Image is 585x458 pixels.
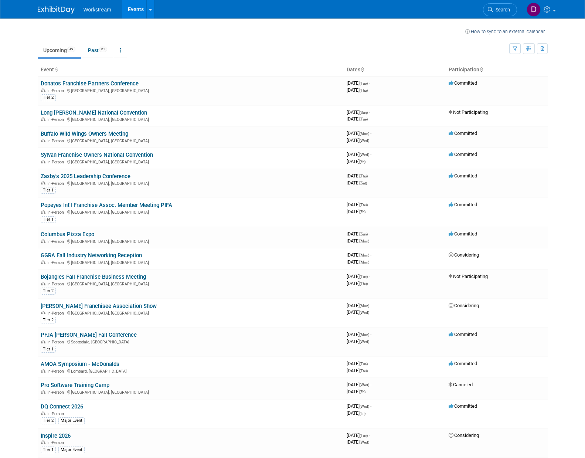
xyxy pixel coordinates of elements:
a: Past61 [82,43,113,57]
span: 61 [99,47,107,52]
div: Tier 2 [41,317,56,323]
span: Committed [449,361,477,366]
span: - [370,382,371,387]
span: [DATE] [347,202,370,207]
img: In-Person Event [41,411,45,415]
img: In-Person Event [41,311,45,315]
span: (Thu) [360,203,368,207]
div: [GEOGRAPHIC_DATA], [GEOGRAPHIC_DATA] [41,138,341,143]
div: Major Event [58,417,85,424]
span: [DATE] [347,159,365,164]
span: 49 [67,47,75,52]
span: Considering [449,432,479,438]
span: (Fri) [360,160,365,164]
span: [DATE] [347,109,370,115]
span: Committed [449,80,477,86]
span: (Tue) [360,362,368,366]
span: [DATE] [347,231,370,237]
span: (Fri) [360,411,365,415]
span: (Wed) [360,153,369,157]
span: [DATE] [347,87,368,93]
div: [GEOGRAPHIC_DATA], [GEOGRAPHIC_DATA] [41,209,341,215]
span: [DATE] [347,403,371,409]
span: In-Person [47,390,66,395]
div: Tier 1 [41,447,56,453]
span: - [369,432,370,438]
a: Bojangles Fall Franchise Business Meeting [41,274,146,280]
span: (Mon) [360,239,369,243]
div: [GEOGRAPHIC_DATA], [GEOGRAPHIC_DATA] [41,310,341,316]
span: [DATE] [347,410,365,416]
div: [GEOGRAPHIC_DATA], [GEOGRAPHIC_DATA] [41,389,341,395]
span: [DATE] [347,238,369,244]
span: (Wed) [360,311,369,315]
img: ExhibitDay [38,6,75,14]
span: [DATE] [347,309,369,315]
span: [DATE] [347,138,369,143]
div: Tier 1 [41,187,56,194]
div: [GEOGRAPHIC_DATA], [GEOGRAPHIC_DATA] [41,259,341,265]
span: - [370,303,371,308]
a: PFJA [PERSON_NAME] Fall Conference [41,332,137,338]
div: Tier 1 [41,216,56,223]
a: DQ Connect 2026 [41,403,83,410]
a: Upcoming49 [38,43,81,57]
span: [DATE] [347,180,367,186]
span: (Fri) [360,210,365,214]
div: Scottsdale, [GEOGRAPHIC_DATA] [41,339,341,345]
a: How to sync to an external calendar... [465,29,548,34]
span: In-Person [47,160,66,164]
img: In-Person Event [41,88,45,92]
span: (Tue) [360,117,368,121]
span: In-Person [47,260,66,265]
span: [DATE] [347,116,368,122]
img: In-Person Event [41,181,45,185]
span: - [369,80,370,86]
span: (Wed) [360,404,369,408]
span: Committed [449,152,477,157]
span: [DATE] [347,339,369,344]
span: Committed [449,130,477,136]
span: (Sun) [360,111,368,115]
span: - [370,130,371,136]
span: [DATE] [347,130,371,136]
img: Dwight Smith [527,3,541,17]
span: In-Person [47,139,66,143]
span: Committed [449,231,477,237]
span: (Tue) [360,275,368,279]
a: Popeyes Int'l Franchise Assoc. Member Meeting PIFA [41,202,172,208]
span: (Thu) [360,369,368,373]
a: Donatos Franchise Partners Conference [41,80,139,87]
img: In-Person Event [41,139,45,142]
span: [DATE] [347,252,371,258]
a: Zaxby's 2025 Leadership Conference [41,173,130,180]
a: Sort by Event Name [54,67,58,72]
span: [DATE] [347,281,368,286]
span: (Mon) [360,260,369,264]
div: [GEOGRAPHIC_DATA], [GEOGRAPHIC_DATA] [41,87,341,93]
span: - [370,403,371,409]
img: In-Person Event [41,239,45,243]
img: In-Person Event [41,390,45,394]
span: In-Person [47,282,66,286]
span: (Tue) [360,81,368,85]
a: GGRA Fall Industry Networking Reception [41,252,142,259]
span: - [370,152,371,157]
a: Long [PERSON_NAME] National Convention [41,109,147,116]
div: Tier 2 [41,417,56,424]
span: Workstream [84,7,111,13]
span: In-Person [47,210,66,215]
span: In-Person [47,440,66,445]
th: Dates [344,64,446,76]
a: Sort by Participation Type [479,67,483,72]
a: Sylvan Franchise Owners National Convention [41,152,153,158]
a: AMOA Symposium - McDonalds [41,361,119,367]
span: [DATE] [347,173,370,179]
span: - [369,274,370,279]
div: [GEOGRAPHIC_DATA], [GEOGRAPHIC_DATA] [41,116,341,122]
span: Search [493,7,510,13]
span: Committed [449,403,477,409]
span: - [369,109,370,115]
span: [DATE] [347,389,365,394]
img: In-Person Event [41,282,45,285]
